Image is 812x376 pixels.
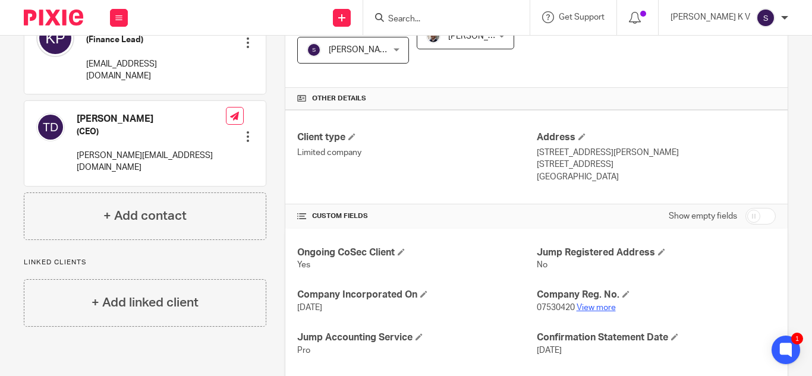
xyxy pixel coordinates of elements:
h5: (CEO) [77,126,226,138]
div: 1 [791,333,803,345]
span: Pro [297,346,310,355]
p: [GEOGRAPHIC_DATA] [537,171,776,183]
img: Matt%20Circle.png [426,29,440,43]
span: [PERSON_NAME] K V [329,46,408,54]
span: 07530420 [537,304,575,312]
p: [PERSON_NAME] K V [671,11,750,23]
h4: CUSTOM FIELDS [297,211,536,221]
span: No [537,261,547,269]
img: svg%3E [36,19,74,57]
h4: Confirmation Statement Date [537,331,776,344]
h4: Jump Accounting Service [297,331,536,344]
p: Limited company [297,147,536,159]
p: Linked clients [24,258,266,267]
a: View more [577,304,616,312]
h4: Company Reg. No. [537,289,776,301]
h4: [PERSON_NAME] [77,113,226,125]
h4: Company Incorporated On [297,289,536,301]
h4: Jump Registered Address [537,247,776,259]
p: [STREET_ADDRESS][PERSON_NAME] [537,147,776,159]
h5: (Finance Lead) [86,34,219,46]
span: Other details [312,94,366,103]
p: [STREET_ADDRESS] [537,159,776,170]
p: [EMAIL_ADDRESS][DOMAIN_NAME] [86,58,219,83]
span: Yes [297,261,310,269]
h4: Address [537,131,776,144]
label: Show empty fields [669,210,737,222]
h4: + Add contact [103,207,187,225]
h4: + Add linked client [92,293,199,312]
h4: Client type [297,131,536,144]
p: [PERSON_NAME][EMAIL_ADDRESS][DOMAIN_NAME] [77,150,226,174]
h4: Ongoing CoSec Client [297,247,536,259]
span: [DATE] [297,304,322,312]
span: [PERSON_NAME] [448,32,514,40]
img: svg%3E [307,43,321,57]
img: svg%3E [36,113,65,141]
span: [DATE] [537,346,562,355]
input: Search [387,14,494,25]
img: svg%3E [756,8,775,27]
img: Pixie [24,10,83,26]
span: Get Support [559,13,605,21]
